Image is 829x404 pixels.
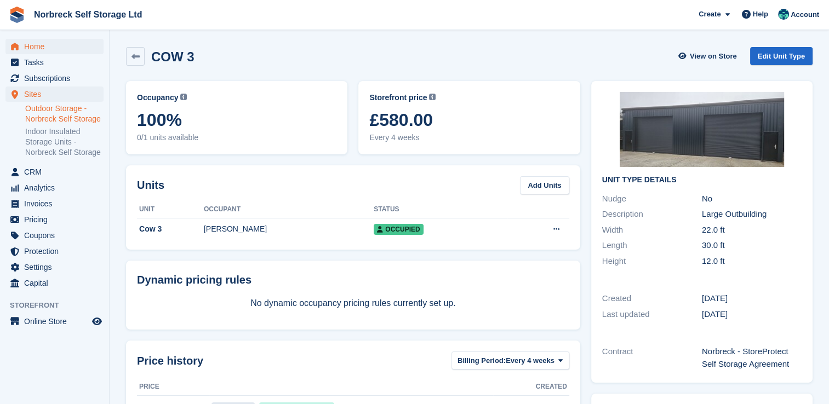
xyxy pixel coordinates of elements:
div: Dynamic pricing rules [137,272,569,288]
span: Analytics [24,180,90,195]
img: COW%20Building.jpg [620,92,784,167]
th: Price [137,378,209,396]
th: Unit [137,201,204,218]
a: menu [5,86,104,102]
div: Height [602,255,702,268]
div: [DATE] [702,292,802,305]
img: icon-info-grey-7440780725fd019a000dd9b08b2336e03edf1995a4989e88bcd33f0948082b44.svg [180,94,187,100]
a: menu [5,164,104,180]
a: menu [5,244,104,259]
a: menu [5,71,104,86]
span: Price history [137,353,203,369]
div: 30.0 ft [702,239,802,252]
a: Add Units [520,176,569,194]
th: Status [374,201,507,218]
h2: COW 3 [151,49,195,64]
a: menu [5,275,104,291]
img: Sally King [778,9,789,20]
div: 12.0 ft [702,255,802,268]
span: Billing Period: [458,355,506,366]
img: stora-icon-8386f47178a22dfd0bd8f6a31ec36ba5ce8667c1dd55bd0f319d3a0aa187defe.svg [9,7,25,23]
span: £580.00 [369,110,569,130]
div: [PERSON_NAME] [204,223,374,235]
span: 100% [137,110,336,130]
span: Capital [24,275,90,291]
a: Preview store [90,315,104,328]
a: menu [5,212,104,227]
span: Invoices [24,196,90,211]
a: View on Store [677,47,741,65]
span: Storefront price [369,92,427,103]
span: Sites [24,86,90,102]
span: Settings [24,259,90,275]
span: Subscriptions [24,71,90,86]
div: Large Outbuilding [702,208,802,221]
div: Width [602,224,702,236]
a: Norbreck Self Storage Ltd [30,5,146,24]
div: Nudge [602,193,702,205]
span: Account [791,9,819,20]
a: Edit Unit Type [750,47,813,65]
p: No dynamic occupancy pricing rules currently set up. [137,297,569,310]
th: Occupant [204,201,374,218]
span: Help [753,9,768,20]
h2: Unit Type details [602,176,802,184]
div: Cow 3 [137,223,204,235]
div: Contract [602,345,702,370]
div: No [702,193,802,205]
span: Occupied [374,224,423,235]
a: menu [5,180,104,195]
h2: Units [137,177,164,193]
span: Coupons [24,228,90,243]
a: menu [5,259,104,275]
span: Home [24,39,90,54]
span: Storefront [10,300,109,311]
span: Pricing [24,212,90,227]
span: 0/1 units available [137,132,336,143]
span: Tasks [24,55,90,70]
div: [DATE] [702,308,802,321]
button: Billing Period: Every 4 weeks [451,351,569,370]
span: Every 4 weeks [506,355,554,366]
span: View on Store [690,51,737,62]
span: Protection [24,244,90,259]
a: menu [5,196,104,211]
a: Outdoor Storage - Norbreck Self Storage [25,103,104,124]
a: menu [5,39,104,54]
a: menu [5,314,104,329]
div: Last updated [602,308,702,321]
span: Every 4 weeks [369,132,569,143]
span: Created [536,382,567,391]
span: Online Store [24,314,90,329]
span: CRM [24,164,90,180]
div: Length [602,239,702,252]
div: Created [602,292,702,305]
span: Occupancy [137,92,178,103]
a: menu [5,55,104,70]
div: Norbreck - StoreProtect Self Storage Agreement [702,345,802,370]
a: menu [5,228,104,243]
img: icon-info-grey-7440780725fd019a000dd9b08b2336e03edf1995a4989e88bcd33f0948082b44.svg [429,94,436,100]
span: Create [699,9,721,20]
div: 22.0 ft [702,224,802,236]
div: Description [602,208,702,221]
a: Indoor Insulated Storage Units - Norbreck Self Storage [25,126,104,158]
